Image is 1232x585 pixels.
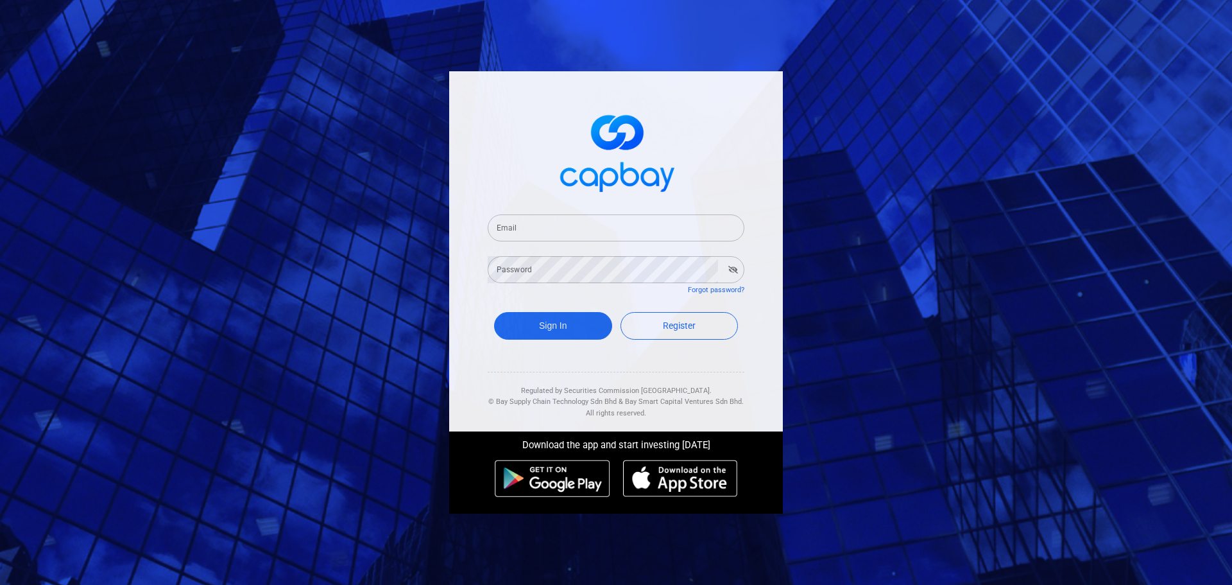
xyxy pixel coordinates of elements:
img: android [495,460,610,497]
a: Forgot password? [688,286,744,294]
a: Register [620,312,739,340]
img: logo [552,103,680,199]
img: ios [623,460,737,497]
div: Download the app and start investing [DATE] [440,432,792,453]
div: Regulated by Securities Commission [GEOGRAPHIC_DATA]. & All rights reserved. [488,372,744,419]
span: Bay Smart Capital Ventures Sdn Bhd. [625,397,744,406]
span: Register [663,320,696,331]
button: Sign In [494,312,612,340]
span: © Bay Supply Chain Technology Sdn Bhd [488,397,617,406]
